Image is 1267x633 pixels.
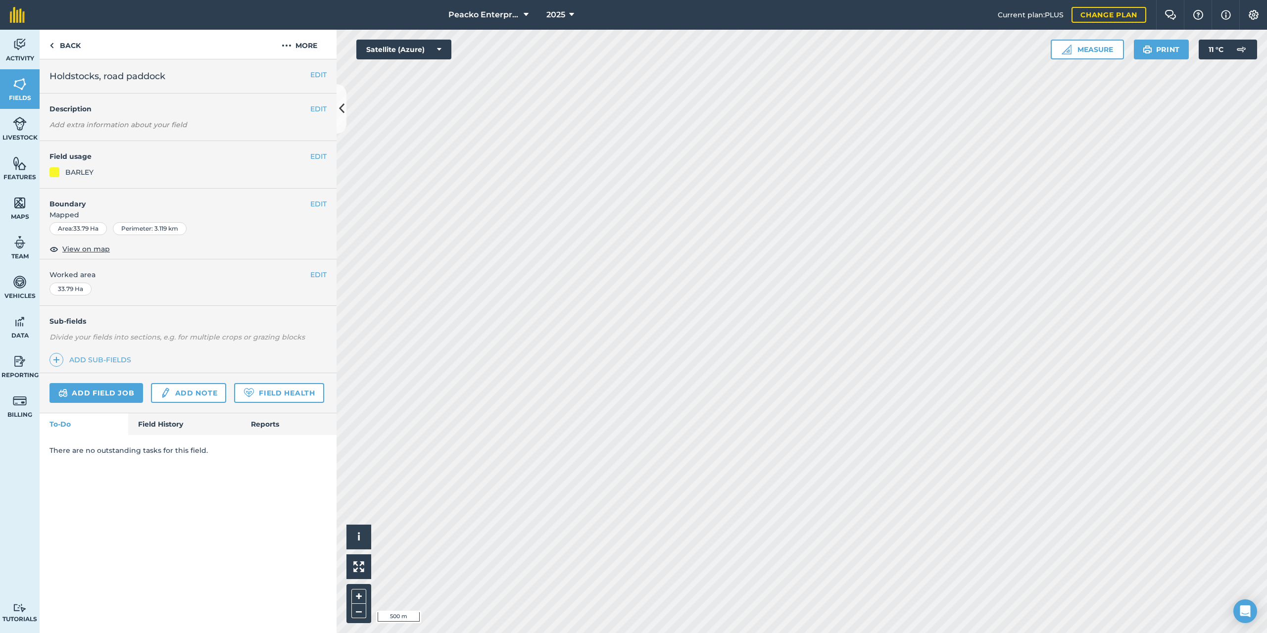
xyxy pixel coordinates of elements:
[49,222,107,235] div: Area : 33.79 Ha
[282,40,292,51] img: svg+xml;base64,PHN2ZyB4bWxucz0iaHR0cDovL3d3dy53My5vcmcvMjAwMC9zdmciIHdpZHRoPSIyMCIgaGVpZ2h0PSIyNC...
[49,40,54,51] img: svg+xml;base64,PHN2ZyB4bWxucz0iaHR0cDovL3d3dy53My5vcmcvMjAwMC9zdmciIHdpZHRoPSI5IiBoZWlnaHQ9IjI0Ii...
[1233,599,1257,623] div: Open Intercom Messenger
[262,30,337,59] button: More
[234,383,324,403] a: Field Health
[49,333,305,341] em: Divide your fields into sections, e.g. for multiple crops or grazing blocks
[65,167,94,178] div: BARLEY
[13,314,27,329] img: svg+xml;base64,PD94bWwgdmVyc2lvbj0iMS4wIiBlbmNvZGluZz0idXRmLTgiPz4KPCEtLSBHZW5lcmF0b3I6IEFkb2JlIE...
[49,69,165,83] span: Holdstocks, road paddock
[13,354,27,369] img: svg+xml;base64,PD94bWwgdmVyc2lvbj0iMS4wIiBlbmNvZGluZz0idXRmLTgiPz4KPCEtLSBHZW5lcmF0b3I6IEFkb2JlIE...
[49,243,110,255] button: View on map
[310,103,327,114] button: EDIT
[13,393,27,408] img: svg+xml;base64,PD94bWwgdmVyc2lvbj0iMS4wIiBlbmNvZGluZz0idXRmLTgiPz4KPCEtLSBHZW5lcmF0b3I6IEFkb2JlIE...
[40,413,128,435] a: To-Do
[49,283,92,295] div: 33.79 Ha
[1221,9,1231,21] img: svg+xml;base64,PHN2ZyB4bWxucz0iaHR0cDovL3d3dy53My5vcmcvMjAwMC9zdmciIHdpZHRoPSIxNyIgaGVpZ2h0PSIxNy...
[62,243,110,254] span: View on map
[49,151,310,162] h4: Field usage
[1192,10,1204,20] img: A question mark icon
[49,103,327,114] h4: Description
[998,9,1064,20] span: Current plan : PLUS
[40,30,91,59] a: Back
[1143,44,1152,55] img: svg+xml;base64,PHN2ZyB4bWxucz0iaHR0cDovL3d3dy53My5vcmcvMjAwMC9zdmciIHdpZHRoPSIxOSIgaGVpZ2h0PSIyNC...
[1134,40,1189,59] button: Print
[49,383,143,403] a: Add field job
[13,77,27,92] img: svg+xml;base64,PHN2ZyB4bWxucz0iaHR0cDovL3d3dy53My5vcmcvMjAwMC9zdmciIHdpZHRoPSI1NiIgaGVpZ2h0PSI2MC...
[53,354,60,366] img: svg+xml;base64,PHN2ZyB4bWxucz0iaHR0cDovL3d3dy53My5vcmcvMjAwMC9zdmciIHdpZHRoPSIxNCIgaGVpZ2h0PSIyNC...
[13,116,27,131] img: svg+xml;base64,PD94bWwgdmVyc2lvbj0iMS4wIiBlbmNvZGluZz0idXRmLTgiPz4KPCEtLSBHZW5lcmF0b3I6IEFkb2JlIE...
[49,243,58,255] img: svg+xml;base64,PHN2ZyB4bWxucz0iaHR0cDovL3d3dy53My5vcmcvMjAwMC9zdmciIHdpZHRoPSIxOCIgaGVpZ2h0PSIyNC...
[13,235,27,250] img: svg+xml;base64,PD94bWwgdmVyc2lvbj0iMS4wIiBlbmNvZGluZz0idXRmLTgiPz4KPCEtLSBHZW5lcmF0b3I6IEFkb2JlIE...
[128,413,241,435] a: Field History
[1209,40,1223,59] span: 11 ° C
[13,37,27,52] img: svg+xml;base64,PD94bWwgdmVyc2lvbj0iMS4wIiBlbmNvZGluZz0idXRmLTgiPz4KPCEtLSBHZW5lcmF0b3I6IEFkb2JlIE...
[49,120,187,129] em: Add extra information about your field
[351,604,366,618] button: –
[1062,45,1072,54] img: Ruler icon
[49,445,327,456] p: There are no outstanding tasks for this field.
[310,69,327,80] button: EDIT
[353,561,364,572] img: Four arrows, one pointing top left, one top right, one bottom right and the last bottom left
[448,9,520,21] span: Peacko Enterprises
[58,387,68,399] img: svg+xml;base64,PD94bWwgdmVyc2lvbj0iMS4wIiBlbmNvZGluZz0idXRmLTgiPz4KPCEtLSBHZW5lcmF0b3I6IEFkb2JlIE...
[310,269,327,280] button: EDIT
[160,387,171,399] img: svg+xml;base64,PD94bWwgdmVyc2lvbj0iMS4wIiBlbmNvZGluZz0idXRmLTgiPz4KPCEtLSBHZW5lcmF0b3I6IEFkb2JlIE...
[1199,40,1257,59] button: 11 °C
[49,269,327,280] span: Worked area
[351,589,366,604] button: +
[13,275,27,290] img: svg+xml;base64,PD94bWwgdmVyc2lvbj0iMS4wIiBlbmNvZGluZz0idXRmLTgiPz4KPCEtLSBHZW5lcmF0b3I6IEFkb2JlIE...
[40,189,310,209] h4: Boundary
[13,156,27,171] img: svg+xml;base64,PHN2ZyB4bWxucz0iaHR0cDovL3d3dy53My5vcmcvMjAwMC9zdmciIHdpZHRoPSI1NiIgaGVpZ2h0PSI2MC...
[40,209,337,220] span: Mapped
[1165,10,1176,20] img: Two speech bubbles overlapping with the left bubble in the forefront
[1051,40,1124,59] button: Measure
[241,413,337,435] a: Reports
[310,198,327,209] button: EDIT
[1231,40,1251,59] img: svg+xml;base64,PD94bWwgdmVyc2lvbj0iMS4wIiBlbmNvZGluZz0idXRmLTgiPz4KPCEtLSBHZW5lcmF0b3I6IEFkb2JlIE...
[546,9,565,21] span: 2025
[356,40,451,59] button: Satellite (Azure)
[13,195,27,210] img: svg+xml;base64,PHN2ZyB4bWxucz0iaHR0cDovL3d3dy53My5vcmcvMjAwMC9zdmciIHdpZHRoPSI1NiIgaGVpZ2h0PSI2MC...
[1248,10,1260,20] img: A cog icon
[1072,7,1146,23] a: Change plan
[10,7,25,23] img: fieldmargin Logo
[151,383,226,403] a: Add note
[13,603,27,613] img: svg+xml;base64,PD94bWwgdmVyc2lvbj0iMS4wIiBlbmNvZGluZz0idXRmLTgiPz4KPCEtLSBHZW5lcmF0b3I6IEFkb2JlIE...
[113,222,187,235] div: Perimeter : 3.119 km
[49,353,135,367] a: Add sub-fields
[40,316,337,327] h4: Sub-fields
[346,525,371,549] button: i
[357,531,360,543] span: i
[310,151,327,162] button: EDIT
